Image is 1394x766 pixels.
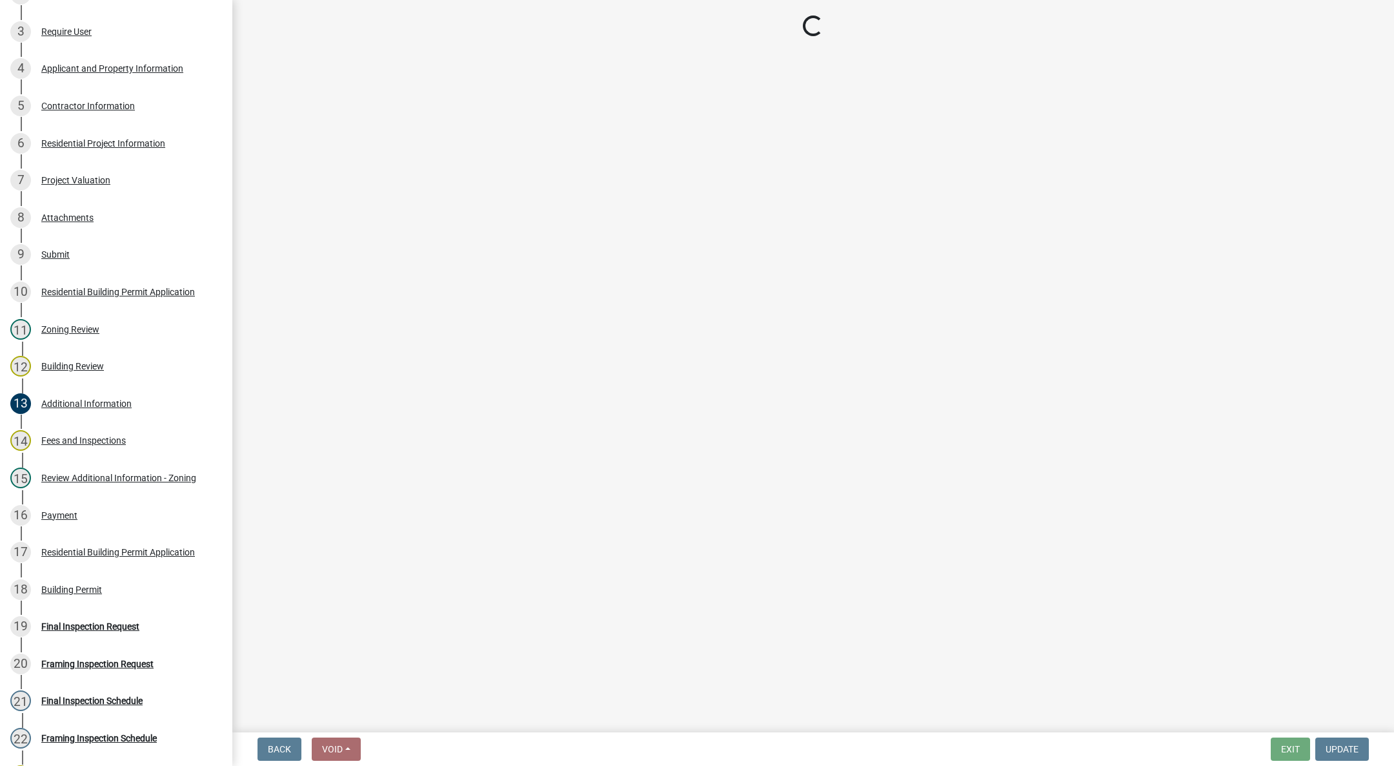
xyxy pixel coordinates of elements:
[41,213,94,222] div: Attachments
[312,738,361,761] button: Void
[10,319,31,340] div: 11
[10,21,31,42] div: 3
[41,399,132,408] div: Additional Information
[1315,738,1369,761] button: Update
[41,362,104,371] div: Building Review
[41,101,135,110] div: Contractor Information
[41,176,110,185] div: Project Valuation
[41,511,77,520] div: Payment
[10,393,31,414] div: 13
[10,207,31,228] div: 8
[1271,738,1310,761] button: Exit
[10,654,31,674] div: 20
[10,728,31,749] div: 22
[41,585,102,594] div: Building Permit
[10,690,31,711] div: 21
[41,64,183,73] div: Applicant and Property Information
[41,250,70,259] div: Submit
[10,133,31,154] div: 6
[10,505,31,526] div: 16
[41,622,139,631] div: Final Inspection Request
[41,696,143,705] div: Final Inspection Schedule
[41,27,92,36] div: Require User
[268,744,291,754] span: Back
[41,325,99,334] div: Zoning Review
[41,139,165,148] div: Residential Project Information
[41,659,154,668] div: Framing Inspection Request
[10,616,31,637] div: 19
[10,579,31,600] div: 18
[1326,744,1359,754] span: Update
[41,287,195,296] div: Residential Building Permit Application
[258,738,301,761] button: Back
[10,356,31,377] div: 12
[41,734,157,743] div: Framing Inspection Schedule
[10,468,31,488] div: 15
[41,548,195,557] div: Residential Building Permit Application
[10,282,31,302] div: 10
[41,473,196,482] div: Review Additional Information - Zoning
[10,244,31,265] div: 9
[10,58,31,79] div: 4
[10,96,31,116] div: 5
[10,430,31,451] div: 14
[41,436,126,445] div: Fees and Inspections
[322,744,343,754] span: Void
[10,170,31,191] div: 7
[10,542,31,563] div: 17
